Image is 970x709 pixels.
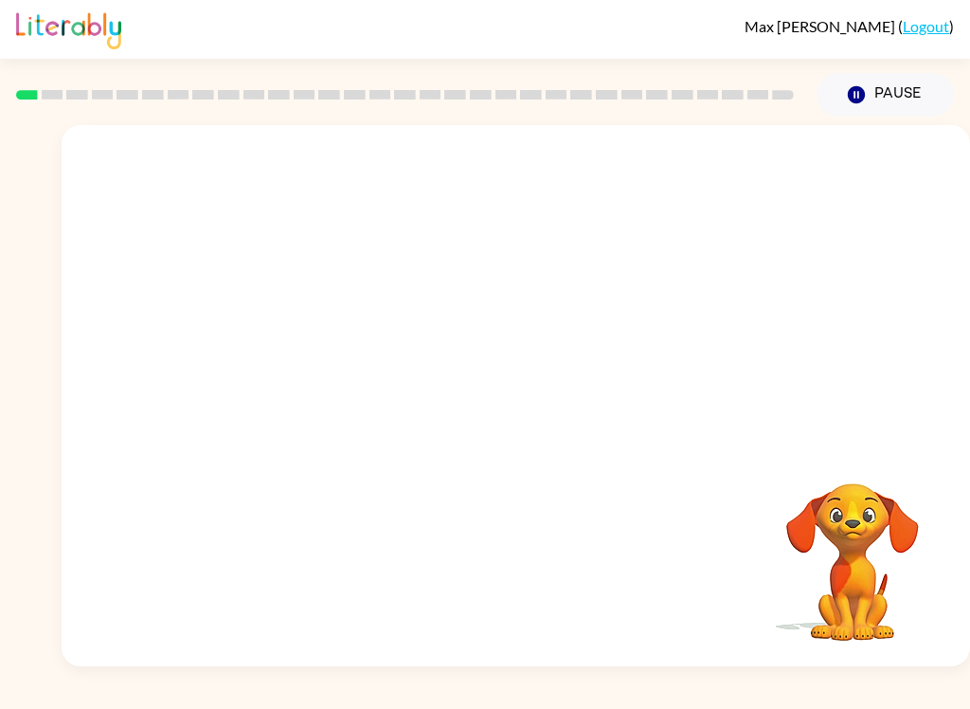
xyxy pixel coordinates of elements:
img: Literably [16,8,121,49]
button: Pause [817,73,954,117]
a: Logout [903,17,949,35]
span: Max [PERSON_NAME] [745,17,898,35]
video: Your browser must support playing .mp4 files to use Literably. Please try using another browser. [758,454,947,644]
div: ( ) [745,17,954,35]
